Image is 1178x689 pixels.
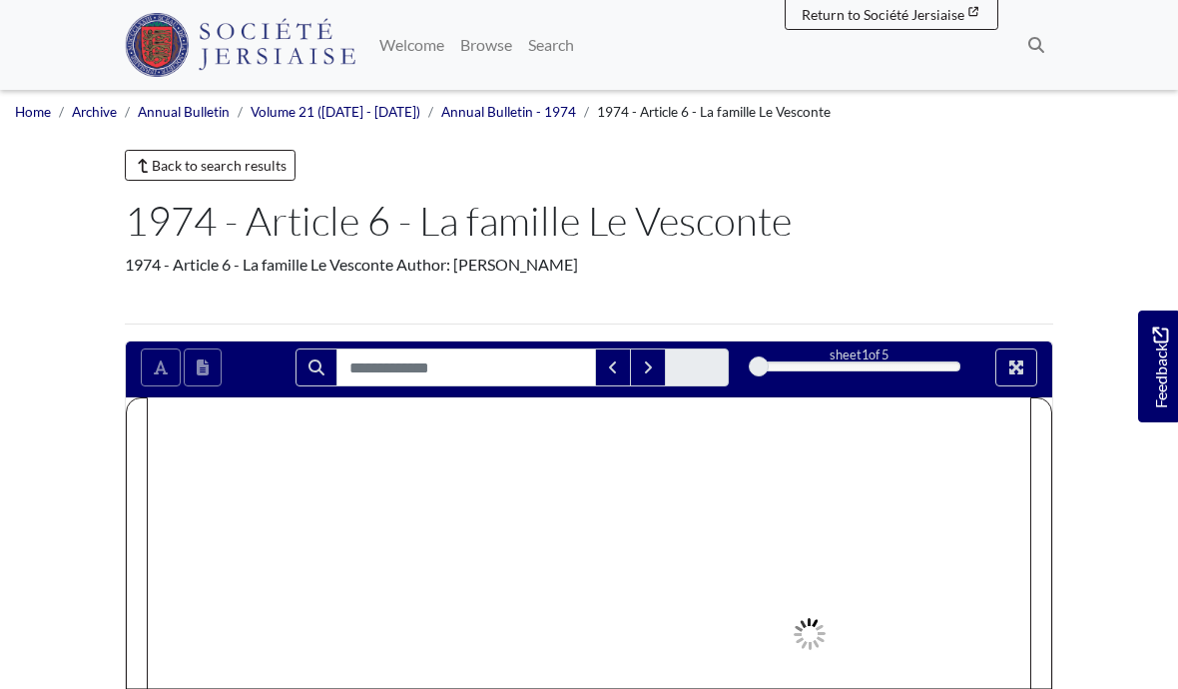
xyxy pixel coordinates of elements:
[759,345,960,364] div: sheet of 5
[251,104,420,120] a: Volume 21 ([DATE] - [DATE])
[138,104,230,120] a: Annual Bulletin
[630,348,666,386] button: Next Match
[802,6,964,23] span: Return to Société Jersiaise
[862,346,869,362] span: 1
[125,8,355,82] a: Société Jersiaise logo
[452,25,520,65] a: Browse
[595,348,631,386] button: Previous Match
[520,25,582,65] a: Search
[125,197,1053,245] h1: 1974 - Article 6 - La famille Le Vesconte
[184,348,222,386] button: Open transcription window
[1148,327,1172,407] span: Feedback
[141,348,181,386] button: Toggle text selection (Alt+T)
[125,13,355,77] img: Société Jersiaise
[441,104,576,120] a: Annual Bulletin - 1974
[1138,311,1178,422] a: Would you like to provide feedback?
[371,25,452,65] a: Welcome
[995,348,1037,386] button: Full screen mode
[72,104,117,120] a: Archive
[125,253,1053,277] div: 1974 - Article 6 - La famille Le Vesconte Author: [PERSON_NAME]
[295,348,337,386] button: Search
[336,348,596,386] input: Search for
[125,150,295,181] a: Back to search results
[597,104,831,120] span: 1974 - Article 6 - La famille Le Vesconte
[15,104,51,120] a: Home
